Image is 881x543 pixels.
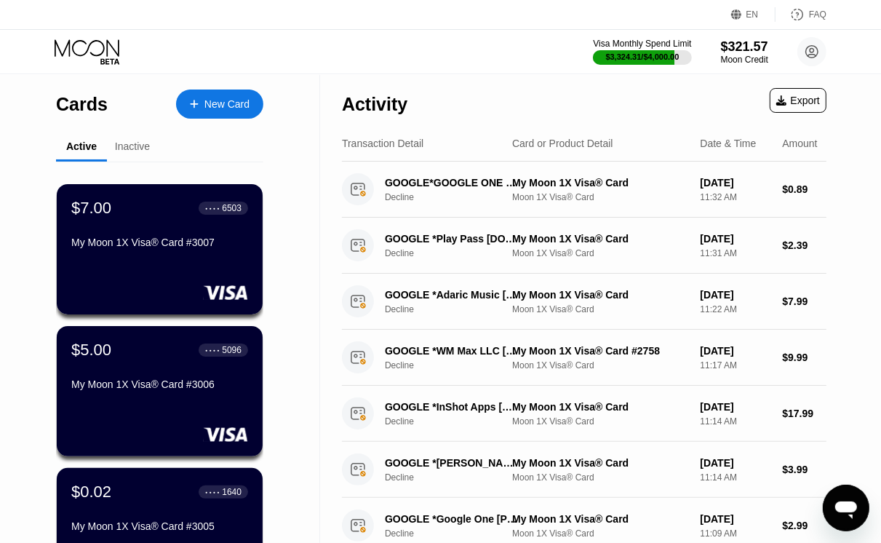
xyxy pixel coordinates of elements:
[700,401,770,413] div: [DATE]
[57,184,263,314] div: $7.00● ● ● ●6503My Moon 1X Visa® Card #3007
[700,177,770,189] div: [DATE]
[809,9,826,20] div: FAQ
[512,457,688,469] div: My Moon 1X Visa® Card
[512,192,688,202] div: Moon 1X Visa® Card
[700,513,770,525] div: [DATE]
[700,457,770,469] div: [DATE]
[782,239,826,251] div: $2.39
[385,472,527,483] div: Decline
[721,39,768,65] div: $321.57Moon Credit
[176,90,263,119] div: New Card
[385,457,518,469] div: GOOGLE *[PERSON_NAME] [PHONE_NUMBER] US
[385,345,518,357] div: GOOGLE *WM Max LLC [PHONE_NUMBER] US
[746,9,759,20] div: EN
[721,55,768,65] div: Moon Credit
[776,95,820,106] div: Export
[205,348,220,352] div: ● ● ● ●
[385,233,518,245] div: GOOGLE *Play Pass [DOMAIN_NAME][URL][GEOGRAPHIC_DATA]
[512,401,688,413] div: My Moon 1X Visa® Card
[71,341,111,360] div: $5.00
[823,485,869,531] iframe: Button to launch messaging window
[342,386,826,442] div: GOOGLE *InShot Apps [PHONE_NUMBER] USDeclineMy Moon 1X Visa® CardMoon 1X Visa® Card[DATE]11:14 AM...
[700,192,770,202] div: 11:32 AM
[66,140,97,152] div: Active
[342,442,826,498] div: GOOGLE *[PERSON_NAME] [PHONE_NUMBER] USDeclineMy Moon 1X Visa® CardMoon 1X Visa® Card[DATE]11:14 ...
[770,88,826,113] div: Export
[385,401,518,413] div: GOOGLE *InShot Apps [PHONE_NUMBER] US
[512,233,688,245] div: My Moon 1X Visa® Card
[512,360,688,370] div: Moon 1X Visa® Card
[700,360,770,370] div: 11:17 AM
[385,304,527,314] div: Decline
[115,140,150,152] div: Inactive
[731,7,776,22] div: EN
[593,39,691,65] div: Visa Monthly Spend Limit$3,324.31/$4,000.00
[700,345,770,357] div: [DATE]
[71,237,248,248] div: My Moon 1X Visa® Card #3007
[512,289,688,301] div: My Moon 1X Visa® Card
[512,304,688,314] div: Moon 1X Visa® Card
[700,528,770,539] div: 11:09 AM
[385,177,518,189] div: GOOGLE*GOOGLE ONE [DOMAIN_NAME][URL]
[782,408,826,419] div: $17.99
[593,39,691,49] div: Visa Monthly Spend Limit
[342,218,826,274] div: GOOGLE *Play Pass [DOMAIN_NAME][URL][GEOGRAPHIC_DATA]DeclineMy Moon 1X Visa® CardMoon 1X Visa® Ca...
[512,472,688,483] div: Moon 1X Visa® Card
[342,330,826,386] div: GOOGLE *WM Max LLC [PHONE_NUMBER] USDeclineMy Moon 1X Visa® Card #2758Moon 1X Visa® Card[DATE]11:...
[57,326,263,456] div: $5.00● ● ● ●5096My Moon 1X Visa® Card #3006
[222,203,242,213] div: 6503
[782,520,826,531] div: $2.99
[782,352,826,363] div: $9.99
[700,304,770,314] div: 11:22 AM
[700,472,770,483] div: 11:14 AM
[512,513,688,525] div: My Moon 1X Visa® Card
[342,162,826,218] div: GOOGLE*GOOGLE ONE [DOMAIN_NAME][URL]DeclineMy Moon 1X Visa® CardMoon 1X Visa® Card[DATE]11:32 AM$...
[385,289,518,301] div: GOOGLE *Adaric Music [PHONE_NUMBER] US
[71,199,111,218] div: $7.00
[700,416,770,427] div: 11:14 AM
[721,39,768,55] div: $321.57
[56,94,108,115] div: Cards
[342,94,407,115] div: Activity
[512,528,688,539] div: Moon 1X Visa® Card
[782,138,817,149] div: Amount
[606,52,679,61] div: $3,324.31 / $4,000.00
[222,487,242,497] div: 1640
[385,192,527,202] div: Decline
[385,416,527,427] div: Decline
[512,138,613,149] div: Card or Product Detail
[512,248,688,258] div: Moon 1X Visa® Card
[385,248,527,258] div: Decline
[342,138,423,149] div: Transaction Detail
[512,416,688,427] div: Moon 1X Visa® Card
[512,177,688,189] div: My Moon 1X Visa® Card
[782,296,826,307] div: $7.99
[385,360,527,370] div: Decline
[385,528,527,539] div: Decline
[385,513,518,525] div: GOOGLE *Google One [PHONE_NUMBER] US
[700,289,770,301] div: [DATE]
[782,464,826,475] div: $3.99
[222,345,242,355] div: 5096
[71,483,111,502] div: $0.02
[205,490,220,494] div: ● ● ● ●
[342,274,826,330] div: GOOGLE *Adaric Music [PHONE_NUMBER] USDeclineMy Moon 1X Visa® CardMoon 1X Visa® Card[DATE]11:22 A...
[776,7,826,22] div: FAQ
[700,233,770,245] div: [DATE]
[782,183,826,195] div: $0.89
[71,378,248,390] div: My Moon 1X Visa® Card #3006
[204,98,250,111] div: New Card
[205,206,220,210] div: ● ● ● ●
[700,248,770,258] div: 11:31 AM
[71,520,248,532] div: My Moon 1X Visa® Card #3005
[700,138,756,149] div: Date & Time
[512,345,688,357] div: My Moon 1X Visa® Card #2758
